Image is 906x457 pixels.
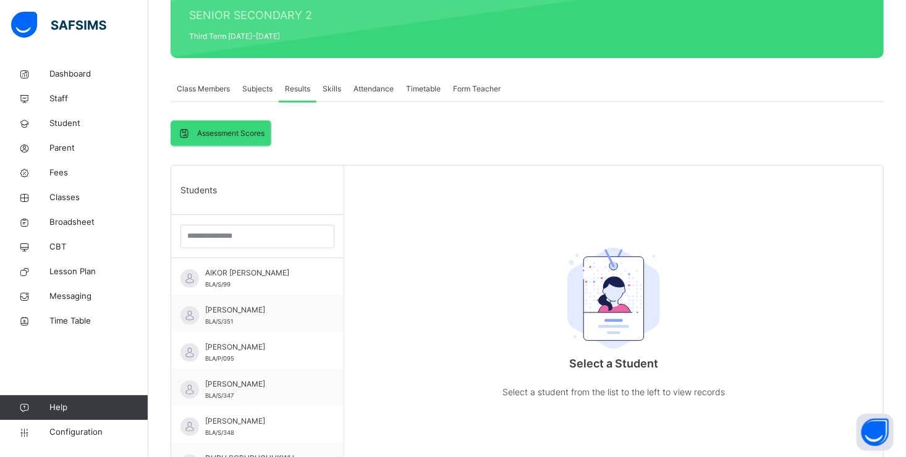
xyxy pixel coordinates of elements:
span: Broadsheet [49,216,148,228]
span: [PERSON_NAME] [205,342,316,353]
span: Fees [49,167,148,179]
span: Subjects [242,83,273,94]
span: Timetable [406,83,441,94]
span: BLA/P/095 [205,355,234,362]
span: Dashboard [49,68,148,80]
img: default.svg [180,343,199,362]
span: [PERSON_NAME] [205,416,316,427]
span: Results [285,83,310,94]
span: Lesson Plan [49,266,148,278]
span: BLA/S/347 [205,392,234,399]
span: Configuration [49,426,148,438]
img: safsims [11,12,106,38]
span: CBT [49,241,148,253]
img: default.svg [180,417,199,436]
span: Help [49,401,148,414]
img: student.207b5acb3037b72b59086e8b1a17b1d0.svg [567,248,660,349]
span: Attendance [354,83,394,94]
img: default.svg [180,306,199,325]
span: BLA/S/99 [205,281,231,288]
span: Staff [49,93,148,105]
span: Messaging [49,290,148,303]
span: Assessment Scores [197,128,265,139]
span: BLA/S/351 [205,318,233,325]
span: Time Table [49,315,148,327]
span: BLA/S/348 [205,429,234,436]
p: Select a Student [502,355,725,372]
img: default.svg [180,380,199,399]
span: Classes [49,191,148,204]
span: Parent [49,142,148,154]
p: Select a student from the list to the left to view records [502,384,725,400]
span: [PERSON_NAME] [205,379,316,390]
img: default.svg [180,269,199,288]
div: Select a Student [502,216,725,241]
span: Students [180,183,217,196]
span: Student [49,117,148,130]
button: Open asap [857,414,894,451]
span: Skills [323,83,341,94]
span: Class Members [177,83,230,94]
span: [PERSON_NAME] [205,304,316,316]
span: AIKOR [PERSON_NAME] [205,267,316,279]
span: Form Teacher [453,83,501,94]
